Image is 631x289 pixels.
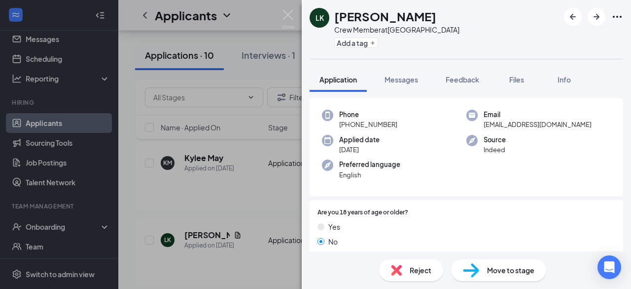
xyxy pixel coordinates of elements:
span: Files [509,75,524,84]
span: Reject [410,265,431,276]
span: Yes [328,221,340,232]
div: LK [315,13,324,23]
span: Preferred language [339,160,400,169]
span: Phone [339,110,397,120]
span: Feedback [446,75,479,84]
span: [PHONE_NUMBER] [339,120,397,129]
span: [DATE] [339,145,380,155]
span: Application [319,75,357,84]
div: Open Intercom Messenger [597,255,621,279]
span: Email [484,110,592,120]
span: Info [558,75,571,84]
span: Source [484,135,506,145]
span: Messages [385,75,418,84]
span: Are you 18 years of age or older? [317,208,408,217]
h1: [PERSON_NAME] [334,8,436,25]
svg: Plus [370,40,376,46]
svg: Ellipses [611,11,623,23]
svg: ArrowLeftNew [567,11,579,23]
span: Move to stage [487,265,534,276]
span: Indeed [484,145,506,155]
span: Applied date [339,135,380,145]
span: English [339,170,400,180]
span: [EMAIL_ADDRESS][DOMAIN_NAME] [484,120,592,129]
div: Crew Member at [GEOGRAPHIC_DATA] [334,25,459,35]
button: ArrowRight [588,8,605,26]
button: PlusAdd a tag [334,38,378,48]
button: ArrowLeftNew [564,8,582,26]
svg: ArrowRight [591,11,602,23]
span: No [328,236,338,247]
